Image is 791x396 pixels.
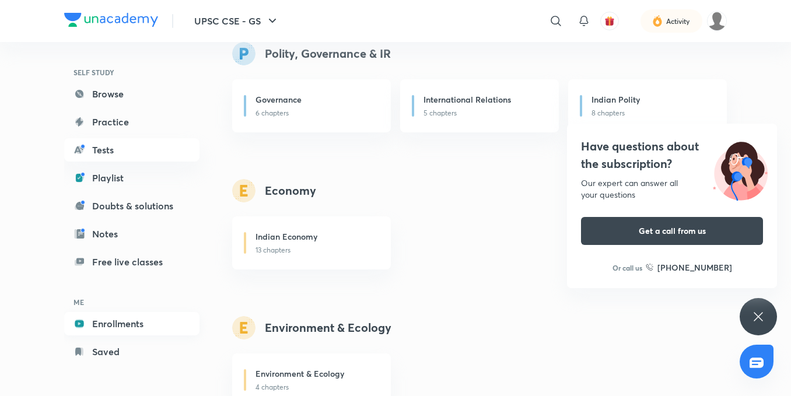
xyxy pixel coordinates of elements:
[591,108,713,118] p: 8 chapters
[64,312,199,335] a: Enrollments
[64,82,199,106] a: Browse
[581,177,763,201] div: Our expert can answer all your questions
[423,108,545,118] p: 5 chapters
[612,262,642,273] p: Or call us
[265,45,391,62] h4: Polity, Governance & IR
[232,79,391,132] a: Governance6 chapters
[256,93,302,106] h6: Governance
[64,222,199,246] a: Notes
[703,138,777,201] img: ttu_illustration_new.svg
[652,14,663,28] img: activity
[591,93,640,106] h6: Indian Polity
[64,110,199,134] a: Practice
[646,261,732,274] a: [PHONE_NUMBER]
[568,79,727,132] a: Indian Polity8 chapters
[187,9,286,33] button: UPSC CSE - GS
[707,11,727,31] img: Saurav Kumar
[232,216,391,269] a: Indian Economy13 chapters
[232,42,256,65] img: syllabus
[256,245,377,255] p: 13 chapters
[64,62,199,82] h6: SELF STUDY
[265,182,316,199] h4: Economy
[64,194,199,218] a: Doubts & solutions
[604,16,615,26] img: avatar
[581,138,763,173] h4: Have questions about the subscription?
[64,340,199,363] a: Saved
[64,13,158,27] img: Company Logo
[256,367,344,380] h6: Environment & Ecology
[581,217,763,245] button: Get a call from us
[64,250,199,274] a: Free live classes
[64,13,158,30] a: Company Logo
[600,12,619,30] button: avatar
[64,292,199,312] h6: ME
[64,166,199,190] a: Playlist
[256,230,317,243] h6: Indian Economy
[64,138,199,162] a: Tests
[657,261,732,274] h6: [PHONE_NUMBER]
[265,319,391,337] h4: Environment & Ecology
[256,382,377,393] p: 4 chapters
[232,316,256,339] img: syllabus
[232,179,256,202] img: syllabus
[256,108,377,118] p: 6 chapters
[423,93,511,106] h6: International Relations
[400,79,559,132] a: International Relations5 chapters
